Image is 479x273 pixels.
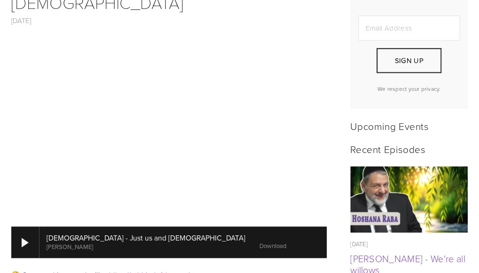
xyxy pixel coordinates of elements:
p: We respect your privacy. [358,85,460,93]
h2: Recent Episodes [350,143,468,155]
a: [DATE] [11,16,31,25]
button: Sign Up [377,48,441,73]
input: Email Address [358,16,460,40]
h2: Upcoming Events [350,120,468,132]
iframe: YouTube video player [11,38,327,215]
img: Hoshana Raba - We're all willows [350,166,468,233]
a: Download [259,241,286,250]
span: Sign Up [394,56,423,65]
time: [DATE] [350,240,368,248]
